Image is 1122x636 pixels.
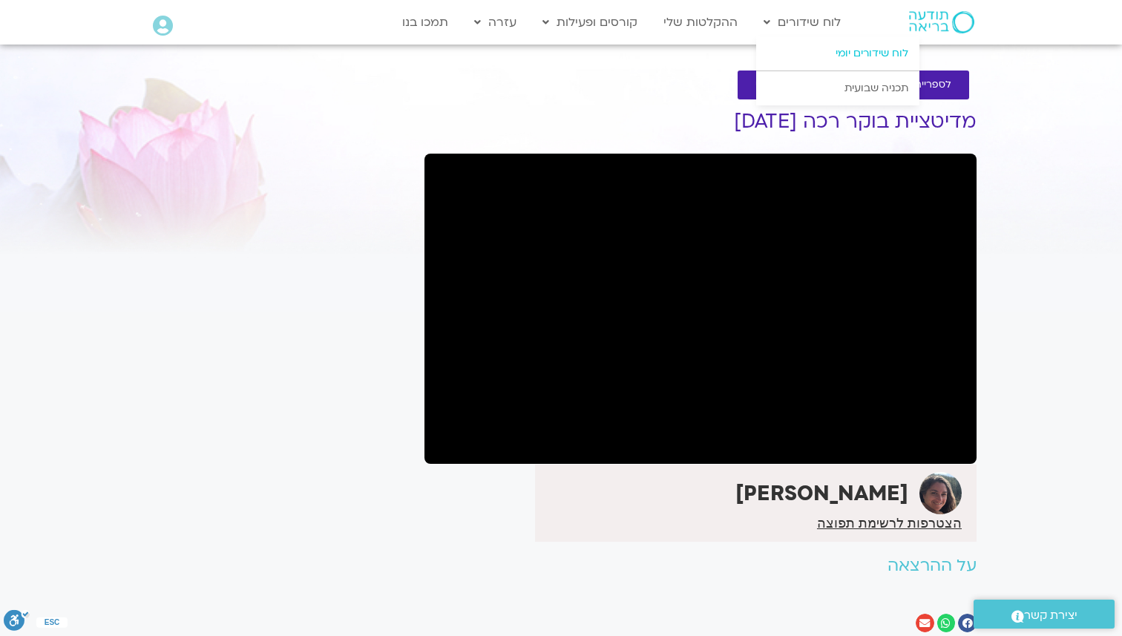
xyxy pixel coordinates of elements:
div: שיתוף ב whatsapp [937,614,956,632]
iframe: מרחב תרגול מדיטציה בבוקר עם קרן גל - 25.8.25 [424,154,977,464]
strong: [PERSON_NAME] [735,479,908,508]
div: שיתוף ב email [916,614,934,632]
img: תודעה בריאה [909,11,974,33]
a: לוח שידורים יומי [756,36,919,71]
a: תמכו בנו [395,8,456,36]
h1: מדיטציית בוקר רכה [DATE] [424,111,977,133]
span: יצירת קשר [1024,606,1077,626]
a: קורסים ופעילות [535,8,645,36]
h2: על ההרצאה [424,557,977,575]
a: הצטרפות לרשימת תפוצה [817,517,962,530]
img: קרן גל [919,472,962,514]
a: תכניה שבועית [756,71,919,105]
a: לוח שידורים [756,8,848,36]
span: להקלטות שלי [755,79,816,91]
div: שיתוף ב facebook [958,614,977,632]
a: יצירת קשר [974,600,1115,629]
a: ההקלטות שלי [656,8,745,36]
a: להקלטות שלי [738,71,833,99]
a: עזרה [467,8,524,36]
